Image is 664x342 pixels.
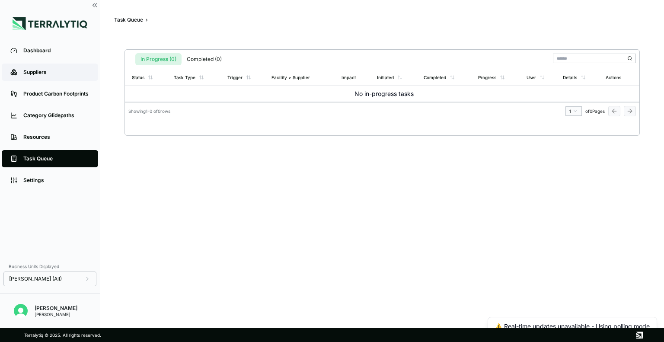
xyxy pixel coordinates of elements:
[3,261,96,272] div: Business Units Displayed
[135,53,182,65] button: In Progress (0)
[565,106,582,116] button: 1
[23,69,89,76] div: Suppliers
[23,134,89,141] div: Resources
[342,75,356,80] div: Impact
[10,300,31,321] button: Open user button
[23,47,89,54] div: Dashboard
[23,90,89,97] div: Product Carbon Footprints
[227,75,243,80] div: Trigger
[14,304,28,318] img: Anirudh Verma
[182,53,227,65] button: Completed (0)
[35,305,77,312] div: [PERSON_NAME]
[9,275,62,282] span: [PERSON_NAME] (All)
[13,17,87,30] img: Logo
[563,75,577,80] div: Details
[128,109,170,114] div: Showing 1 - 0 of 0 rows
[174,75,195,80] div: Task Type
[125,86,639,102] td: No in-progress tasks
[271,75,310,80] div: Facility > Supplier
[146,16,148,23] span: ›
[495,323,650,330] span: ⚠️ Real-time updates unavailable - Using polling mode
[23,155,89,162] div: Task Queue
[132,75,144,80] div: Status
[424,75,446,80] div: Completed
[585,109,605,114] span: of 0 Pages
[23,112,89,119] div: Category Glidepaths
[23,177,89,184] div: Settings
[606,75,621,80] div: Actions
[377,75,394,80] div: Initiated
[527,75,536,80] div: User
[35,312,77,317] div: [PERSON_NAME]
[114,16,143,23] div: Task Queue
[569,109,578,114] div: 1
[478,75,496,80] div: Progress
